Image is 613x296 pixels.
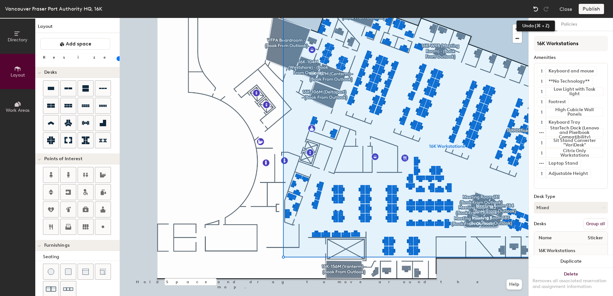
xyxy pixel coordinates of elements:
span: 1 [541,150,542,157]
span: 1 [541,68,542,75]
button: Details [534,18,557,31]
button: Policies [557,18,581,31]
button: 1 [537,67,546,75]
button: Cushion [60,264,76,280]
div: Sit Stand Converter "VariDesk" [546,139,603,147]
button: Close [559,4,572,14]
button: 1 [537,149,546,157]
div: Citrix Only Workstations [546,149,603,157]
button: Mixed [534,202,608,213]
span: 16K Workstations [535,245,578,257]
img: Redo [543,6,549,12]
div: Desk Type [534,194,608,199]
div: Desks [534,221,546,226]
button: Add space [40,38,110,50]
button: Help [507,279,522,290]
span: 1 [541,140,542,146]
button: 1 [537,139,546,147]
img: Couch (corner) [100,268,106,275]
button: Couch (corner) [95,264,111,280]
div: Low Light with Task light [546,87,603,96]
div: Resize [43,55,114,60]
span: 1 [541,170,542,177]
div: Keyboard Tray [546,118,583,127]
div: Laptop Stand [546,159,581,168]
button: Duplicate [529,255,613,268]
img: Couch (middle) [82,268,89,275]
div: Vancouver Fraser Port Authority HQ, 16K [5,5,102,13]
span: Directory [8,37,28,43]
button: 1 [537,98,546,106]
span: 1 [541,88,542,95]
span: 1 [541,78,542,85]
img: Undo [533,6,539,12]
img: Cushion [65,268,71,275]
button: Stool [43,264,59,280]
div: Footrest [546,98,568,106]
span: Layout [11,72,25,78]
div: Keyboard and mouse [546,67,597,75]
span: 1 [541,99,542,105]
button: Couch (middle) [78,264,94,280]
div: Seating [43,253,120,260]
button: 1 [537,77,546,86]
span: Desks [44,70,57,75]
span: 1 [541,109,542,116]
button: 1 [537,169,546,178]
span: Points of Interest [44,156,82,161]
button: 1 [537,118,546,127]
div: Adjustable Height [546,169,591,178]
div: Removes all associated reservation and assignment information [533,278,609,290]
img: Couch (x2) [46,284,56,294]
span: Sticker [584,232,606,244]
span: Name [535,232,555,244]
span: Furnishings [44,243,70,248]
div: Amenities [534,55,608,60]
div: High Cubicle Wall Panels [546,108,603,116]
button: 1 [537,87,546,96]
img: Couch (x3) [63,284,73,294]
img: Stool [48,268,54,275]
div: StarTech Dock (Lenovo and Pixelbook Compatibility) [546,128,603,137]
span: 1 [541,119,542,126]
h1: Layout [35,23,120,33]
button: Group all [583,218,608,229]
button: DeleteRemoves all associated reservation and assignment information [529,268,613,296]
button: 1 [537,108,546,116]
span: Add space [66,41,91,47]
span: Work Areas [6,108,29,113]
